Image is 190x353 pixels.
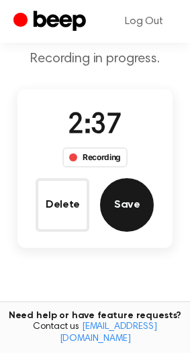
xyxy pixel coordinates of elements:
[36,178,89,232] button: Delete Audio Record
[62,147,128,167] div: Recording
[11,51,179,68] p: Recording in progress.
[68,112,122,140] span: 2:37
[100,178,154,232] button: Save Audio Record
[13,9,89,35] a: Beep
[8,322,182,345] span: Contact us
[111,5,177,38] a: Log Out
[60,322,157,344] a: [EMAIL_ADDRESS][DOMAIN_NAME]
